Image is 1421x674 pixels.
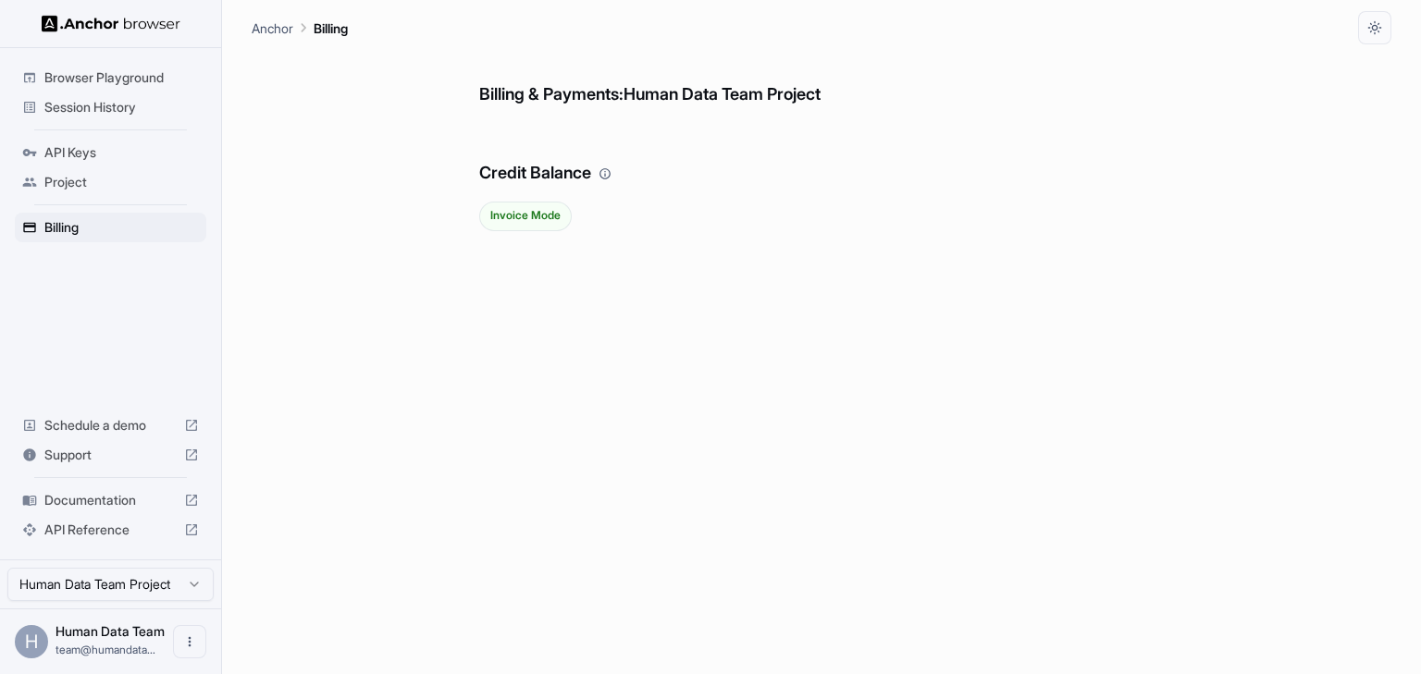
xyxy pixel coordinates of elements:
svg: Your credit balance will be consumed as you use the API. Visit the usage page to view a breakdown... [599,167,612,180]
nav: breadcrumb [252,18,348,38]
div: Project [15,167,206,197]
div: Schedule a demo [15,411,206,440]
span: Schedule a demo [44,416,177,435]
div: Browser Playground [15,63,206,92]
span: Invoice Mode [480,209,571,222]
div: Documentation [15,485,206,515]
span: Billing [44,218,199,237]
h6: Credit Balance [479,123,1163,187]
span: API Keys [44,143,199,162]
p: Billing [314,18,348,38]
p: Anchor [252,18,293,38]
div: Support [15,440,206,470]
h6: Billing & Payments: Human Data Team Project [479,44,1163,108]
div: H [15,625,48,658]
span: API Reference [44,521,177,539]
div: API Reference [15,515,206,545]
span: team@humandata.dev [56,643,155,656]
span: Project [44,173,199,191]
button: Open menu [173,625,206,658]
div: API Keys [15,138,206,167]
span: Support [44,446,177,464]
span: Documentation [44,491,177,509]
span: Human Data Team [56,623,165,639]
span: Browser Playground [44,68,199,87]
span: Session History [44,98,199,116]
div: Billing [15,213,206,242]
img: Anchor Logo [42,15,180,32]
div: Session History [15,92,206,122]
